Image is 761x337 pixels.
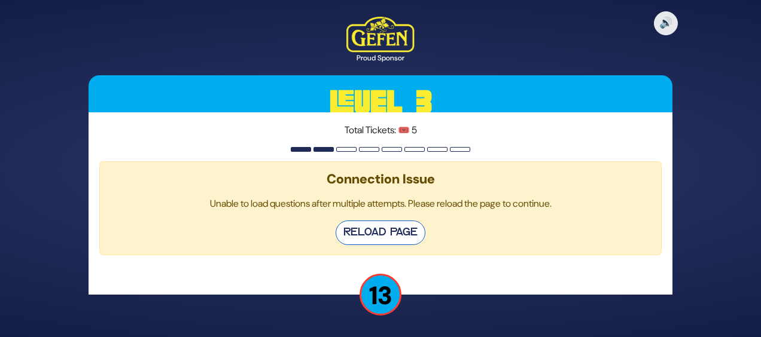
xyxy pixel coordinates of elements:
[360,274,401,315] p: 13
[89,75,672,129] h3: Level 3
[654,11,678,35] button: 🔊
[109,197,652,211] p: Unable to load questions after multiple attempts. Please reload the page to continue.
[99,123,662,137] p: Total Tickets: 🎟️ 5
[336,220,425,245] button: Reload Page
[346,53,414,63] div: Proud Sponsor
[346,17,414,53] img: Kedem
[109,171,652,187] h5: Connection Issue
